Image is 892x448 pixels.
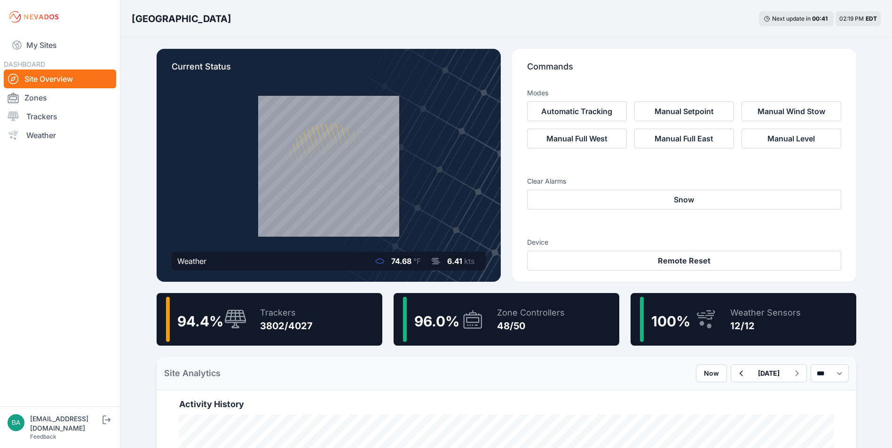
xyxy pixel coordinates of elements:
[4,60,45,68] span: DASHBOARD
[260,306,313,319] div: Trackers
[4,88,116,107] a: Zones
[30,414,101,433] div: [EMAIL_ADDRESS][DOMAIN_NAME]
[742,101,841,121] button: Manual Wind Stow
[527,101,627,121] button: Automatic Tracking
[4,107,116,126] a: Trackers
[132,7,231,31] nav: Breadcrumb
[742,129,841,148] button: Manual Level
[4,34,116,56] a: My Sites
[527,129,627,148] button: Manual Full West
[391,256,411,266] span: 74.68
[730,306,801,319] div: Weather Sensors
[30,433,56,440] a: Feedback
[413,256,421,266] span: °F
[812,15,829,23] div: 00 : 41
[527,190,841,209] button: Snow
[447,256,462,266] span: 6.41
[497,306,565,319] div: Zone Controllers
[631,293,856,346] a: 100%Weather Sensors12/12
[177,313,223,330] span: 94.4 %
[157,293,382,346] a: 94.4%Trackers3802/4027
[414,313,459,330] span: 96.0 %
[750,365,787,382] button: [DATE]
[527,60,841,81] p: Commands
[8,414,24,431] img: bartonsvillesolar@invenergy.com
[634,101,734,121] button: Manual Setpoint
[132,12,231,25] h3: [GEOGRAPHIC_DATA]
[8,9,60,24] img: Nevados
[730,319,801,332] div: 12/12
[866,15,877,22] span: EDT
[4,126,116,145] a: Weather
[527,177,841,186] h3: Clear Alarms
[527,251,841,270] button: Remote Reset
[527,88,548,98] h3: Modes
[4,70,116,88] a: Site Overview
[177,255,206,267] div: Weather
[172,60,486,81] p: Current Status
[634,129,734,148] button: Manual Full East
[651,313,690,330] span: 100 %
[164,367,221,380] h2: Site Analytics
[394,293,619,346] a: 96.0%Zone Controllers48/50
[260,319,313,332] div: 3802/4027
[497,319,565,332] div: 48/50
[696,364,727,382] button: Now
[839,15,864,22] span: 02:19 PM
[772,15,811,22] span: Next update in
[464,256,474,266] span: kts
[527,238,841,247] h3: Device
[179,398,834,411] h2: Activity History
